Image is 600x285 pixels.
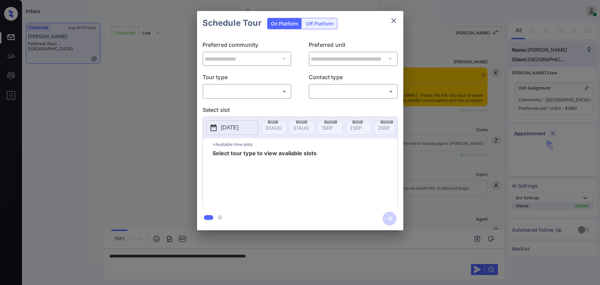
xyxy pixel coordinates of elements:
div: Off Platform [303,18,337,29]
p: *Available time slots [212,138,397,150]
p: Select slot [203,106,398,117]
p: Preferred community [203,41,292,52]
p: Tour type [203,73,292,84]
button: [DATE] [206,120,258,135]
span: Select tour type to view available slots [212,150,317,205]
h2: Schedule Tour [197,11,267,35]
div: On Platform [268,18,302,29]
p: [DATE] [221,124,239,132]
p: Preferred unit [309,41,398,52]
button: close [387,14,401,28]
p: Contact type [309,73,398,84]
